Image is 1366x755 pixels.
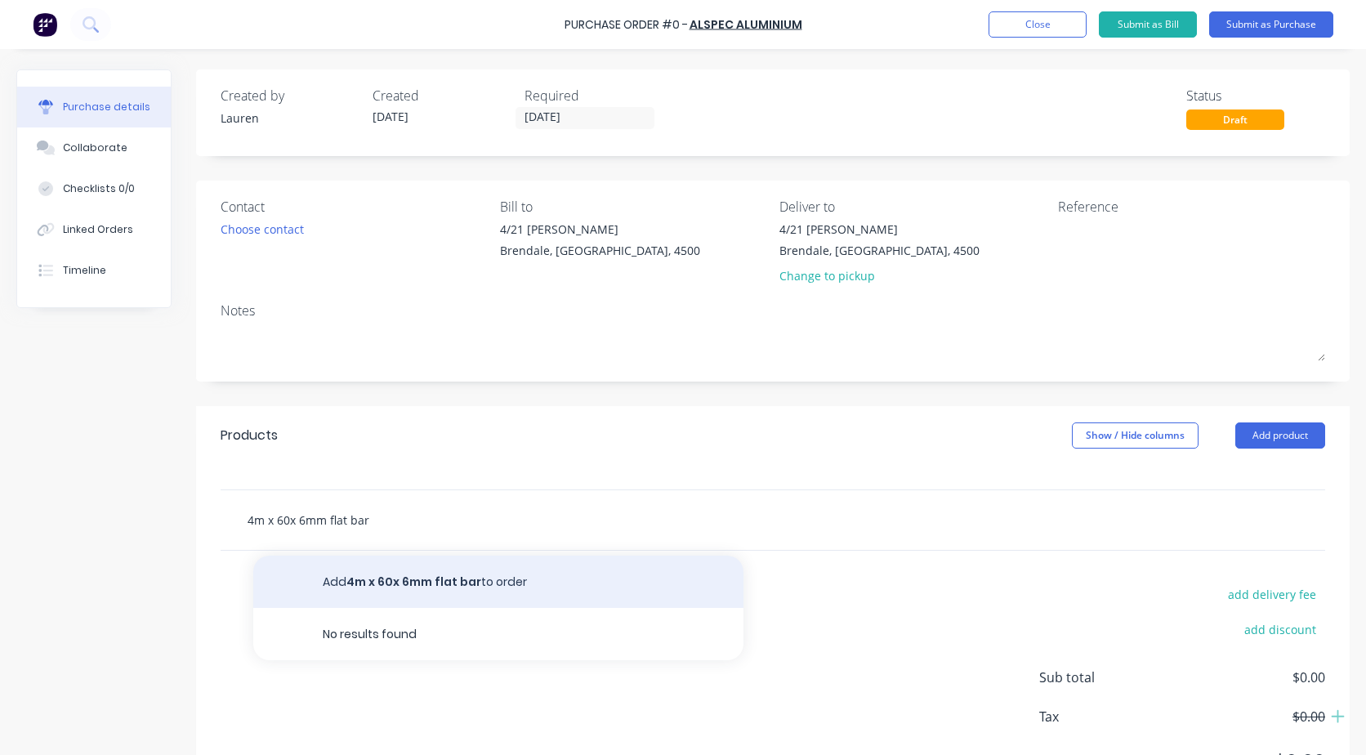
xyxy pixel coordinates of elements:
button: Purchase details [17,87,171,127]
div: Products [221,426,278,445]
div: Lauren [221,109,359,127]
div: Contact [221,197,488,217]
span: Sub total [1039,668,1162,687]
div: Timeline [63,263,106,278]
div: Choose contact [221,221,304,238]
div: Created by [221,86,359,105]
button: Collaborate [17,127,171,168]
button: Submit as Bill [1099,11,1197,38]
a: Alspec Aluminium [690,16,802,33]
div: Deliver to [779,197,1047,217]
div: Brendale, [GEOGRAPHIC_DATA], 4500 [779,242,980,259]
div: Checklists 0/0 [63,181,135,196]
div: 4/21 [PERSON_NAME] [779,221,980,238]
button: Submit as Purchase [1209,11,1333,38]
div: Purchase details [63,100,150,114]
div: Brendale, [GEOGRAPHIC_DATA], 4500 [500,242,700,259]
div: Notes [221,301,1325,320]
button: Checklists 0/0 [17,168,171,209]
button: Timeline [17,250,171,291]
div: Collaborate [63,141,127,155]
button: add discount [1234,619,1325,640]
span: $0.00 [1162,707,1325,726]
div: Purchase Order #0 - [565,16,688,34]
div: Required [525,86,663,105]
button: Linked Orders [17,209,171,250]
div: Linked Orders [63,222,133,237]
div: Bill to [500,197,767,217]
button: Add4m x 60x 6mm flat barto order [253,556,743,608]
div: Change to pickup [779,267,980,284]
div: Reference [1058,197,1325,217]
button: add delivery fee [1218,583,1325,605]
span: Tax [1039,707,1162,726]
button: Close [989,11,1087,38]
div: 4/21 [PERSON_NAME] [500,221,700,238]
button: Add product [1235,422,1325,449]
input: Start typing to add a product... [247,503,574,536]
button: Show / Hide columns [1072,422,1199,449]
div: Draft [1186,109,1284,130]
span: $0.00 [1162,668,1325,687]
img: Factory [33,12,57,37]
div: Status [1186,86,1325,105]
div: Created [373,86,511,105]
